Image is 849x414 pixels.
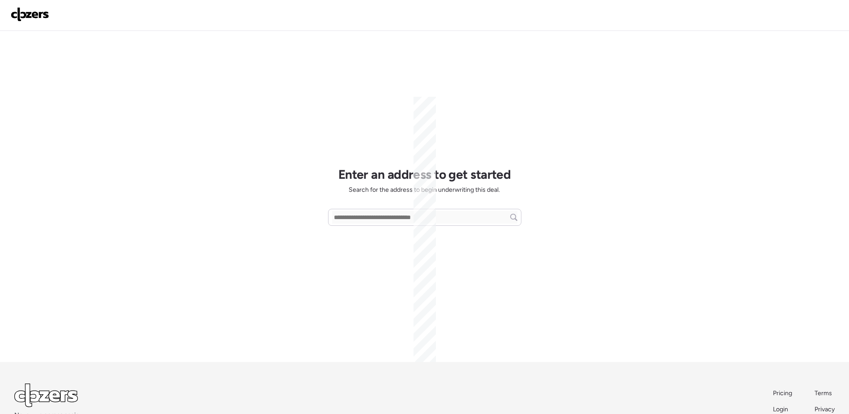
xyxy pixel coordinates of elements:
[773,389,792,397] span: Pricing
[815,389,835,398] a: Terms
[349,185,500,194] span: Search for the address to begin underwriting this deal.
[773,389,793,398] a: Pricing
[14,384,78,407] img: Logo Light
[11,7,49,22] img: Logo
[815,389,832,397] span: Terms
[773,405,788,413] span: Login
[338,167,511,182] h1: Enter an address to get started
[815,405,835,413] span: Privacy
[773,405,793,414] a: Login
[815,405,835,414] a: Privacy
